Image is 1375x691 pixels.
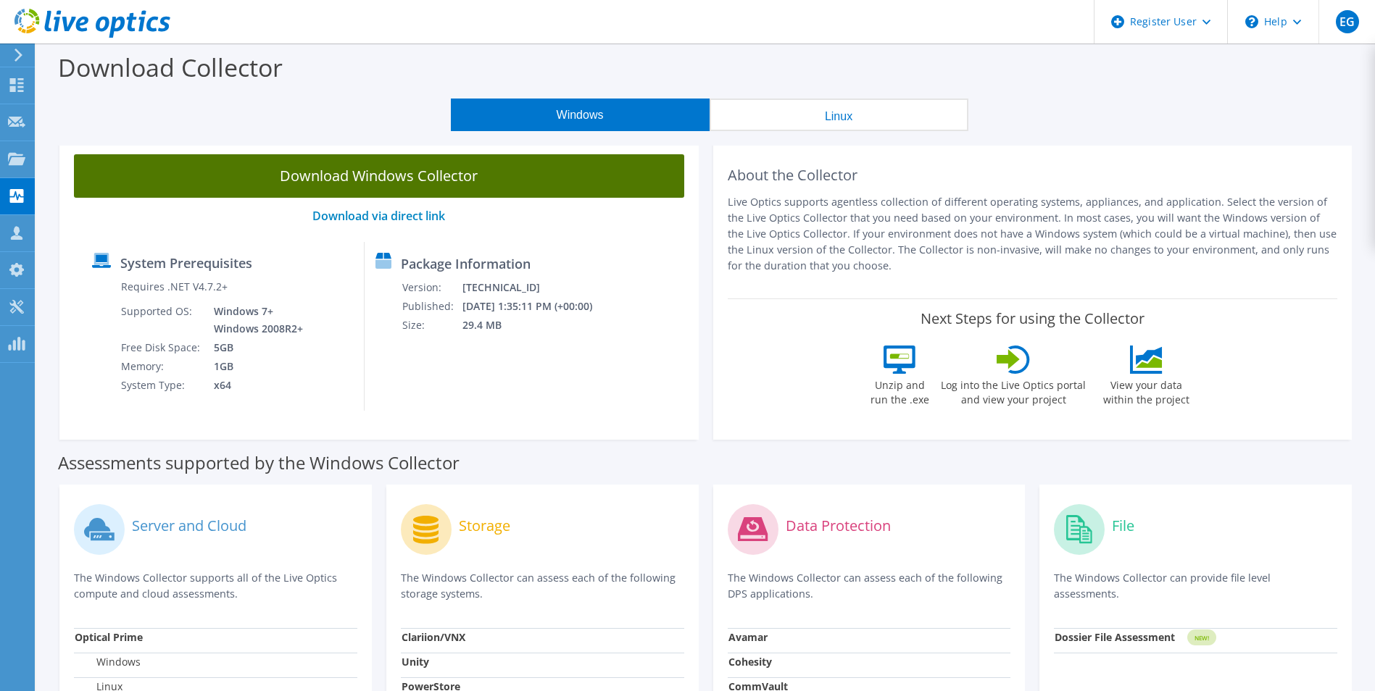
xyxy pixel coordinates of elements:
[402,316,462,335] td: Size:
[451,99,710,131] button: Windows
[1245,15,1258,28] svg: \n
[401,570,684,602] p: The Windows Collector can assess each of the following storage systems.
[462,297,612,316] td: [DATE] 1:35:11 PM (+00:00)
[1054,570,1337,602] p: The Windows Collector can provide file level assessments.
[74,570,357,602] p: The Windows Collector supports all of the Live Optics compute and cloud assessments.
[402,630,465,644] strong: Clariion/VNX
[402,278,462,297] td: Version:
[728,655,772,669] strong: Cohesity
[866,374,933,407] label: Unzip and run the .exe
[203,376,306,395] td: x64
[728,630,768,644] strong: Avamar
[120,302,203,338] td: Supported OS:
[459,519,510,533] label: Storage
[786,519,891,533] label: Data Protection
[203,302,306,338] td: Windows 7+ Windows 2008R2+
[132,519,246,533] label: Server and Cloud
[401,256,531,271] label: Package Information
[402,655,429,669] strong: Unity
[75,655,141,669] label: Windows
[203,338,306,357] td: 5GB
[203,357,306,376] td: 1GB
[1195,634,1209,642] tspan: NEW!
[58,51,283,84] label: Download Collector
[462,316,612,335] td: 29.4 MB
[940,374,1087,407] label: Log into the Live Optics portal and view your project
[121,280,228,294] label: Requires .NET V4.7.2+
[120,357,203,376] td: Memory:
[710,99,968,131] button: Linux
[728,194,1338,274] p: Live Optics supports agentless collection of different operating systems, appliances, and applica...
[312,208,445,224] a: Download via direct link
[921,310,1145,327] label: Next Steps for using the Collector
[1336,10,1359,33] span: EG
[1055,630,1175,644] strong: Dossier File Assessment
[58,456,460,470] label: Assessments supported by the Windows Collector
[728,167,1338,184] h2: About the Collector
[728,570,1011,602] p: The Windows Collector can assess each of the following DPS applications.
[75,630,143,644] strong: Optical Prime
[120,376,203,395] td: System Type:
[120,338,203,357] td: Free Disk Space:
[402,297,462,316] td: Published:
[1112,519,1134,533] label: File
[1094,374,1198,407] label: View your data within the project
[74,154,684,198] a: Download Windows Collector
[462,278,612,297] td: [TECHNICAL_ID]
[120,256,252,270] label: System Prerequisites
